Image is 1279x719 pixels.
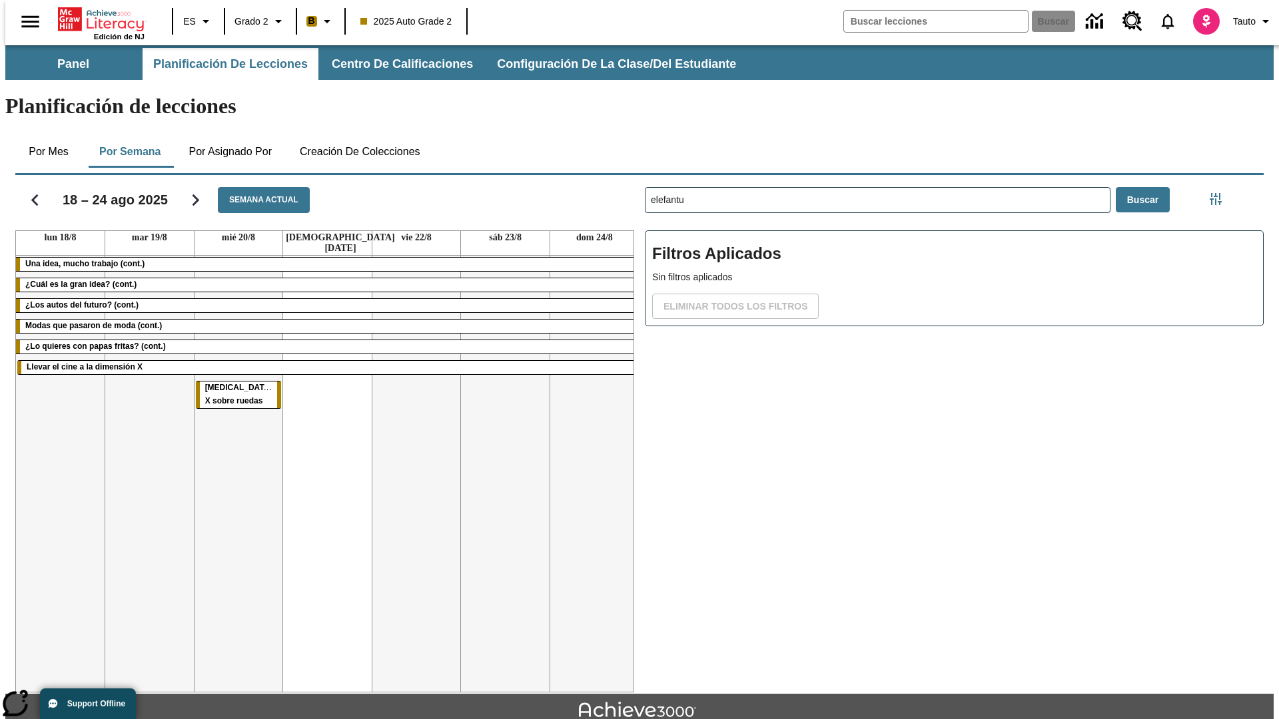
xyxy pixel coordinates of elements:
[5,48,748,80] div: Subbarra de navegación
[5,170,634,692] div: Calendario
[1193,8,1220,35] img: avatar image
[5,94,1274,119] h1: Planificación de lecciones
[183,15,196,29] span: ES
[17,361,638,374] div: Llevar el cine a la dimensión X
[25,342,166,351] span: ¿Lo quieres con papas fritas? (cont.)
[1228,9,1279,33] button: Perfil/Configuración
[398,231,434,244] a: 22 de agosto de 2025
[645,230,1264,326] div: Filtros Aplicados
[177,9,220,33] button: Lenguaje: ES, Selecciona un idioma
[5,45,1274,80] div: Subbarra de navegación
[67,699,125,708] span: Support Offline
[16,299,639,312] div: ¿Los autos del futuro? (cont.)
[218,187,310,213] button: Semana actual
[18,183,52,217] button: Regresar
[25,300,139,310] span: ¿Los autos del futuro? (cont.)
[234,15,268,29] span: Grado 2
[58,5,145,41] div: Portada
[178,136,282,168] button: Por asignado por
[289,136,431,168] button: Creación de colecciones
[143,48,318,80] button: Planificación de lecciones
[16,320,639,333] div: Modas que pasaron de moda (cont.)
[301,9,340,33] button: Boost El color de la clase es anaranjado claro. Cambiar el color de la clase.
[16,278,639,292] div: ¿Cuál es la gran idea? (cont.)
[179,183,213,217] button: Seguir
[89,136,171,168] button: Por semana
[634,170,1264,692] div: Buscar
[219,231,258,244] a: 20 de agosto de 2025
[652,238,1256,270] h2: Filtros Aplicados
[15,136,82,168] button: Por mes
[486,48,747,80] button: Configuración de la clase/del estudiante
[16,258,639,271] div: Una idea, mucho trabajo (cont.)
[308,13,315,29] span: B
[40,688,136,719] button: Support Offline
[196,381,282,408] div: Rayos X sobre ruedas
[42,231,79,244] a: 18 de agosto de 2025
[1185,4,1228,39] button: Escoja un nuevo avatar
[1078,3,1114,40] a: Centro de información
[16,340,639,354] div: ¿Lo quieres con papas fritas? (cont.)
[844,11,1028,32] input: Buscar campo
[11,2,50,41] button: Abrir el menú lateral
[1114,3,1150,39] a: Centro de recursos, Se abrirá en una pestaña nueva.
[58,6,145,33] a: Portada
[27,362,143,371] span: Llevar el cine a la dimensión X
[1116,187,1170,213] button: Buscar
[574,231,616,244] a: 24 de agosto de 2025
[645,188,1110,212] input: Buscar lecciones
[205,383,272,405] span: Rayos X sobre ruedas
[283,231,398,255] a: 21 de agosto de 2025
[486,231,524,244] a: 23 de agosto de 2025
[25,321,162,330] span: Modas que pasaron de moda (cont.)
[94,33,145,41] span: Edición de NJ
[25,259,145,268] span: Una idea, mucho trabajo (cont.)
[1150,4,1185,39] a: Notificaciones
[25,280,137,289] span: ¿Cuál es la gran idea? (cont.)
[63,192,168,208] h2: 18 – 24 ago 2025
[360,15,452,29] span: 2025 Auto Grade 2
[129,231,170,244] a: 19 de agosto de 2025
[321,48,484,80] button: Centro de calificaciones
[1202,186,1229,212] button: Menú lateral de filtros
[229,9,292,33] button: Grado: Grado 2, Elige un grado
[652,270,1256,284] p: Sin filtros aplicados
[7,48,140,80] button: Panel
[1233,15,1256,29] span: Tauto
